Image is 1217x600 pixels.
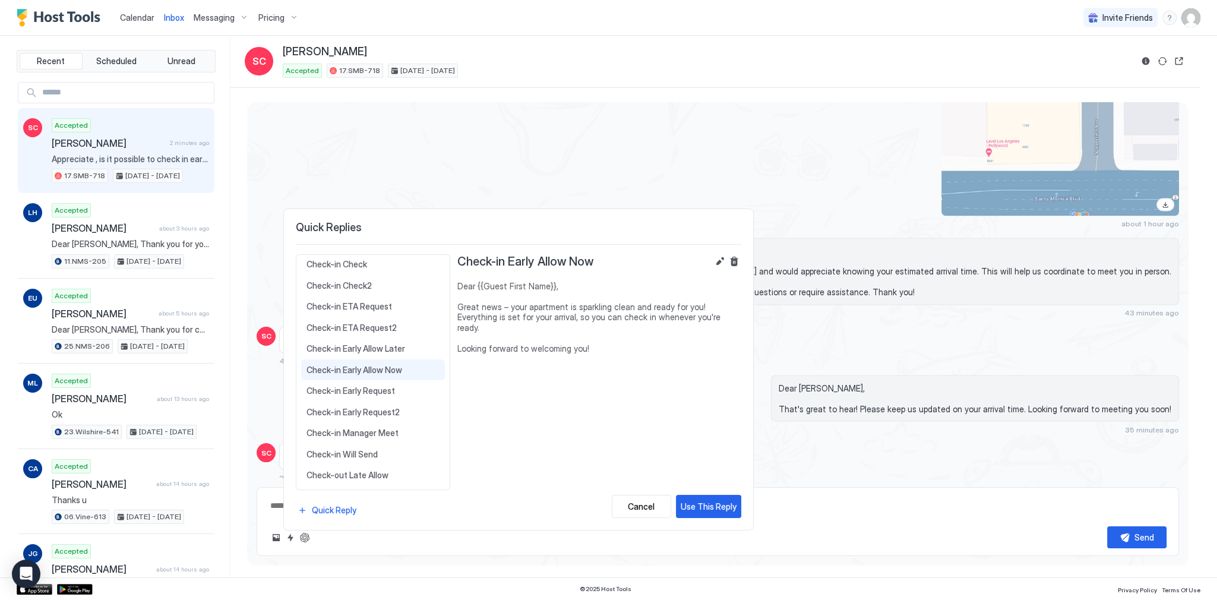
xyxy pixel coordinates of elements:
[296,502,358,518] button: Quick Reply
[12,560,40,588] div: Open Intercom Messenger
[312,504,356,516] div: Quick Reply
[306,301,440,312] span: Check-in ETA Request
[713,254,727,269] button: Edit
[306,407,440,418] span: Check-in Early Request2
[306,343,440,354] span: Check-in Early Allow Later
[457,281,741,354] span: Dear {{Guest First Name}}, Great news – your apartment is sparkling clean and ready for you! Ever...
[306,365,440,375] span: Check-in Early Allow Now
[306,259,440,270] span: Check-in Check
[306,449,440,460] span: Check-in Will Send
[306,470,440,481] span: Check-out Late Allow
[457,254,593,269] span: Check-in Early Allow Now
[306,386,440,396] span: Check-in Early Request
[306,280,440,291] span: Check-in Check2
[306,428,440,438] span: Check-in Manager Meet
[727,254,741,269] button: Delete
[612,495,671,518] button: Cancel
[681,500,736,513] div: Use This Reply
[628,500,655,513] div: Cancel
[296,221,741,235] span: Quick Replies
[306,323,440,333] span: Check-in ETA Request2
[676,495,741,518] button: Use This Reply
